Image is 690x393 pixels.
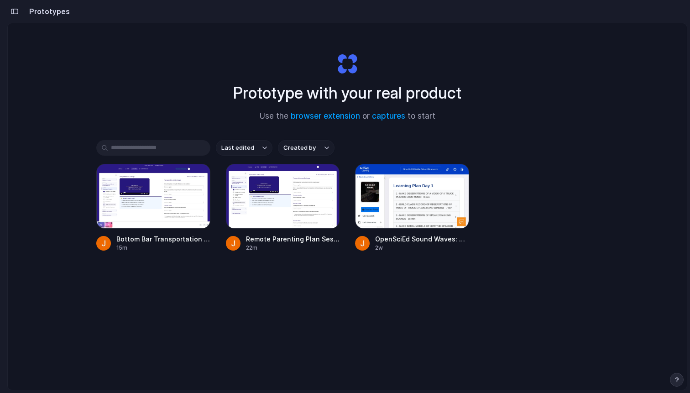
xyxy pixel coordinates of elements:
[283,143,316,152] span: Created by
[226,164,340,252] a: Remote Parenting Plan SessionRemote Parenting Plan Session22m
[233,81,461,105] h1: Prototype with your real product
[221,143,254,152] span: Last edited
[216,140,272,156] button: Last edited
[26,6,70,17] h2: Prototypes
[246,244,340,252] div: 22m
[355,164,469,252] a: OpenSciEd Sound Waves: 2-Day Learning PlanOpenSciEd Sound Waves: 2-Day Learning Plan2w
[96,164,210,252] a: Bottom Bar Transportation CourseBottom Bar Transportation Course15m
[260,110,435,122] span: Use the or to start
[372,111,405,121] a: captures
[291,111,360,121] a: browser extension
[116,234,210,244] span: Bottom Bar Transportation Course
[246,234,340,244] span: Remote Parenting Plan Session
[375,234,469,244] span: OpenSciEd Sound Waves: 2-Day Learning Plan
[116,244,210,252] div: 15m
[278,140,335,156] button: Created by
[375,244,469,252] div: 2w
